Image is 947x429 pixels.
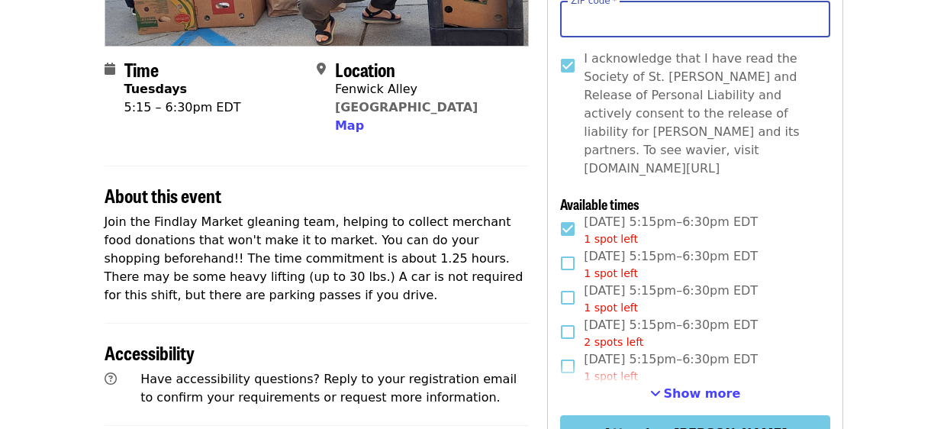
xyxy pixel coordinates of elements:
[124,98,241,117] div: 5:15 – 6:30pm EDT
[584,233,638,245] span: 1 spot left
[105,182,221,208] span: About this event
[664,386,741,401] span: Show more
[584,370,638,382] span: 1 spot left
[105,372,117,386] i: question-circle icon
[584,247,758,282] span: [DATE] 5:15pm–6:30pm EDT
[584,50,817,178] span: I acknowledge that I have read the Society of St. [PERSON_NAME] and Release of Personal Liability...
[317,62,326,76] i: map-marker-alt icon
[105,213,530,305] p: Join the Findlay Market gleaning team, helping to collect merchant food donations that won't make...
[335,56,395,82] span: Location
[124,82,188,96] strong: Tuesdays
[584,282,758,316] span: [DATE] 5:15pm–6:30pm EDT
[335,117,364,135] button: Map
[335,80,478,98] div: Fenwick Alley
[584,350,758,385] span: [DATE] 5:15pm–6:30pm EDT
[124,56,159,82] span: Time
[584,316,758,350] span: [DATE] 5:15pm–6:30pm EDT
[560,194,639,214] span: Available times
[335,100,478,115] a: [GEOGRAPHIC_DATA]
[140,372,517,405] span: Have accessibility questions? Reply to your registration email to confirm your requirements or re...
[584,267,638,279] span: 1 spot left
[560,1,829,37] input: ZIP code
[584,213,758,247] span: [DATE] 5:15pm–6:30pm EDT
[105,339,195,366] span: Accessibility
[584,336,643,348] span: 2 spots left
[650,385,741,403] button: See more timeslots
[584,302,638,314] span: 1 spot left
[105,62,115,76] i: calendar icon
[335,118,364,133] span: Map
